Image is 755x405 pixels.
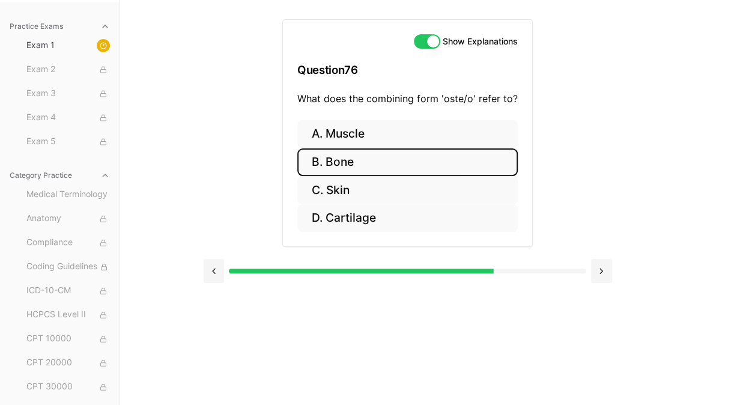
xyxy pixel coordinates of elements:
button: Medical Terminology [22,185,115,204]
button: Exam 2 [22,60,115,79]
span: CPT 20000 [26,356,110,370]
button: CPT 30000 [22,377,115,397]
button: Compliance [22,233,115,252]
span: HCPCS Level II [26,308,110,321]
span: Exam 1 [26,39,110,52]
button: C. Skin [297,176,518,204]
button: CPT 10000 [22,329,115,349]
span: Exam 2 [26,63,110,76]
span: Exam 4 [26,111,110,124]
button: Exam 5 [22,132,115,151]
button: Category Practice [5,166,115,185]
span: CPT 10000 [26,332,110,346]
button: D. Cartilage [297,204,518,233]
span: CPT 30000 [26,380,110,394]
button: CPT 20000 [22,353,115,373]
span: Compliance [26,236,110,249]
span: Anatomy [26,212,110,225]
button: Exam 1 [22,36,115,55]
span: ICD-10-CM [26,284,110,297]
button: Practice Exams [5,17,115,36]
button: ICD-10-CM [22,281,115,300]
h3: Question 76 [297,52,518,88]
button: Exam 4 [22,108,115,127]
label: Show Explanations [443,37,518,46]
button: A. Muscle [297,120,518,148]
button: B. Bone [297,148,518,177]
button: Coding Guidelines [22,257,115,276]
button: Exam 3 [22,84,115,103]
span: Exam 5 [26,135,110,148]
p: What does the combining form 'oste/o' refer to? [297,91,518,106]
span: Coding Guidelines [26,260,110,273]
button: Anatomy [22,209,115,228]
span: Exam 3 [26,87,110,100]
span: Medical Terminology [26,188,110,201]
button: HCPCS Level II [22,305,115,324]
